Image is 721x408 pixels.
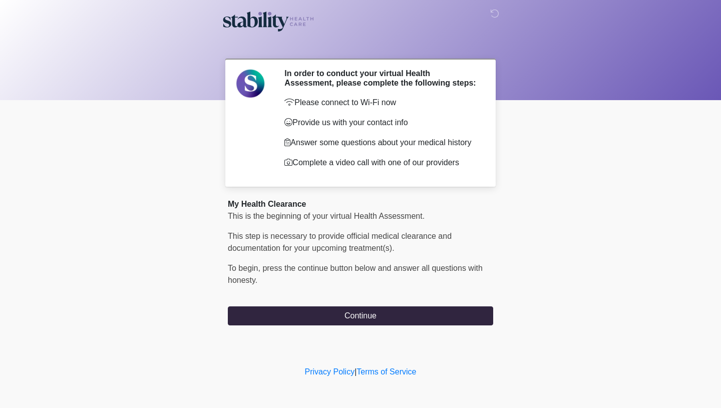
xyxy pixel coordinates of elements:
[228,264,483,284] span: press the continue button below and answer all questions with honesty.
[218,8,318,33] img: Stability Healthcare Logo
[220,36,501,55] h1: ‎ ‎ ‎
[228,306,493,325] button: Continue
[305,367,355,376] a: Privacy Policy
[284,69,478,88] h2: In order to conduct your virtual Health Assessment, please complete the following steps:
[228,212,425,220] span: This is the beginning of your virtual Health Assessment.
[284,157,478,169] p: Complete a video call with one of our providers
[228,264,262,272] span: To begin,
[228,198,493,210] div: My Health Clearance
[284,137,478,149] p: Answer some questions about your medical history
[354,367,356,376] a: |
[284,97,478,109] p: Please connect to Wi-Fi now
[235,69,265,99] img: Agent Avatar
[284,117,478,129] p: Provide us with your contact info
[356,367,416,376] a: Terms of Service
[228,232,452,252] span: This step is necessary to provide official medical clearance and documentation for your upcoming ...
